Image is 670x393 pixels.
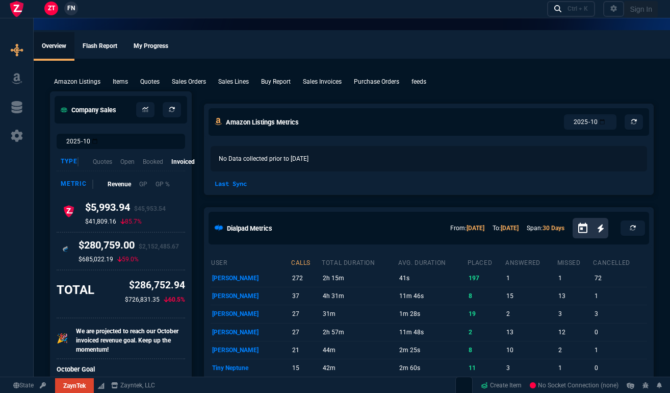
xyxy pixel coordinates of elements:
[558,325,591,339] p: 12
[57,365,185,374] h6: October Goal
[595,361,646,375] p: 0
[292,271,320,285] p: 272
[227,224,272,233] h5: Dialpad Metrics
[108,180,131,189] p: Revenue
[113,77,128,86] p: Items
[34,32,74,61] a: Overview
[558,271,591,285] p: 1
[120,217,142,226] p: 85.7%
[506,289,555,303] p: 15
[323,325,396,339] p: 2h 57m
[501,225,519,232] a: [DATE]
[212,289,289,303] p: [PERSON_NAME]
[292,307,320,321] p: 27
[261,77,291,86] p: Buy Report
[399,325,465,339] p: 11m 48s
[226,117,299,127] h5: Amazon Listings Metrics
[558,307,591,321] p: 3
[10,381,37,390] a: Global State
[506,271,555,285] p: 1
[506,361,555,375] p: 3
[469,289,503,303] p: 8
[143,157,163,166] p: Booked
[108,381,158,390] a: msbcCompanyName
[595,307,646,321] p: 3
[323,343,396,357] p: 44m
[156,180,170,189] p: GP %
[212,343,289,357] p: [PERSON_NAME]
[467,255,505,269] th: placed
[595,343,646,357] p: 1
[595,271,646,285] p: 72
[61,105,116,115] h5: Company Sales
[76,327,185,354] p: We are projected to reach our October invoiced revenue goal. Keep up the momentum!
[141,376,186,385] p: spec.value
[211,146,647,171] p: No Data collected prior to [DATE]
[323,307,396,321] p: 31m
[117,255,139,263] p: 59.0%
[212,271,289,285] p: [PERSON_NAME]
[450,224,484,233] p: From:
[469,307,503,321] p: 19
[506,343,555,357] p: 10
[354,77,399,86] p: Purchase Orders
[164,295,185,304] p: 60.5%
[171,157,195,166] p: Invoiced
[469,271,503,285] p: 197
[558,289,591,303] p: 13
[212,325,289,339] p: [PERSON_NAME]
[558,343,591,357] p: 2
[212,307,289,321] p: [PERSON_NAME]
[134,205,166,212] span: $45,953.54
[57,331,68,346] p: 🎉
[321,255,398,269] th: total duration
[61,180,93,189] div: Metric
[467,225,484,232] a: [DATE]
[211,179,251,188] p: Last Sync
[493,224,519,233] p: To:
[57,376,101,385] p: Revenue for Oct.
[469,325,503,339] p: 2
[543,225,564,232] a: 30 Days
[477,378,526,393] a: Create Item
[74,32,125,61] a: Flash Report
[61,157,79,166] div: Type
[125,278,185,293] p: $286,752.94
[291,255,321,269] th: calls
[67,4,75,13] span: FN
[292,289,320,303] p: 37
[79,255,113,263] p: $685,022.19
[85,201,166,217] h4: $5,993.94
[411,77,426,86] p: feeds
[218,77,249,86] p: Sales Lines
[292,343,320,357] p: 21
[37,381,49,390] a: API TOKEN
[506,307,555,321] p: 2
[54,77,100,86] p: Amazon Listings
[120,157,135,166] p: Open
[292,361,320,375] p: 15
[57,282,94,298] h3: TOTAL
[79,239,179,255] h4: $280,759.00
[125,295,160,304] p: $726,831.35
[150,376,185,385] span: Revenue for Oct.
[48,4,55,13] span: ZT
[558,361,591,375] p: 1
[557,255,592,269] th: missed
[506,325,555,339] p: 13
[595,325,646,339] p: 0
[212,361,289,375] p: Tiny Neptune
[568,5,588,13] div: Ctrl + K
[399,307,465,321] p: 1m 28s
[592,255,647,269] th: cancelled
[399,289,465,303] p: 11m 46s
[530,382,619,389] span: No Socket Connection (none)
[172,77,206,86] p: Sales Orders
[323,289,396,303] p: 4h 31m
[125,32,176,61] a: My Progress
[527,224,564,233] p: Span:
[139,180,147,189] p: GP
[211,255,291,269] th: user
[469,343,503,357] p: 8
[323,271,396,285] p: 2h 15m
